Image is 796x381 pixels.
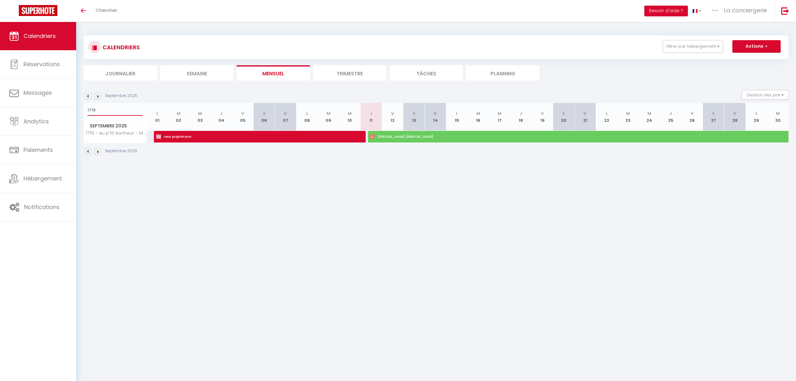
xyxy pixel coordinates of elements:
th: 12 [382,103,403,131]
abbr: M [177,110,181,116]
button: Filtrer par hébergement [663,40,723,53]
th: 01 [147,103,168,131]
abbr: M [476,110,480,116]
li: Journalier [84,65,157,81]
th: 02 [168,103,189,131]
abbr: M [776,110,780,116]
input: Rechercher un logement... [87,105,143,116]
img: logout [781,7,789,15]
th: 17 [489,103,510,131]
abbr: M [498,110,501,116]
iframe: Chat [769,353,791,376]
th: 08 [296,103,317,131]
abbr: M [348,110,352,116]
span: Réservations [24,60,60,68]
span: Chercher [96,7,117,13]
li: Mensuel [237,65,310,81]
abbr: M [327,110,330,116]
abbr: J [520,110,522,116]
th: 24 [639,103,660,131]
th: 05 [232,103,254,131]
th: 29 [746,103,767,131]
abbr: D [284,110,287,116]
button: Gestion des prix [742,90,788,99]
li: Tâches [390,65,463,81]
abbr: S [413,110,416,116]
li: Semaine [160,65,233,81]
th: 27 [703,103,724,131]
th: 23 [617,103,639,131]
th: 19 [532,103,553,131]
span: Paiements [24,146,53,154]
abbr: J [220,110,223,116]
th: 25 [660,103,681,131]
th: 26 [682,103,703,131]
th: 11 [360,103,382,131]
abbr: V [391,110,394,116]
th: 20 [553,103,574,131]
th: 18 [510,103,532,131]
h3: CALENDRIERS [101,40,140,54]
span: Septembre 2025 [84,121,146,131]
img: Super Booking [19,5,57,16]
abbr: V [541,110,544,116]
abbr: L [756,110,757,116]
abbr: D [434,110,437,116]
th: 10 [339,103,360,131]
button: Actions [732,40,781,53]
abbr: S [712,110,715,116]
span: Analytics [24,117,49,125]
th: 13 [403,103,425,131]
th: 21 [574,103,596,131]
th: 04 [211,103,232,131]
span: La conciergerie [724,6,767,14]
abbr: L [456,110,458,116]
abbr: L [606,110,608,116]
span: Hébergement [24,174,62,182]
abbr: S [263,110,266,116]
abbr: L [306,110,308,116]
th: 22 [596,103,617,131]
abbr: D [584,110,587,116]
img: ... [710,6,720,15]
button: Besoin d'aide ? [644,6,688,16]
th: 28 [724,103,746,131]
th: 15 [446,103,467,131]
abbr: V [691,110,694,116]
abbr: M [647,110,651,116]
p: Septembre 2025 [105,148,137,154]
th: 06 [254,103,275,131]
span: 1719 - Au p'tit bonheur - Maison GENOUILLE [85,131,148,136]
li: Trimestre [313,65,386,81]
th: 30 [767,103,788,131]
span: Notifications [24,203,60,211]
button: Ouvrir le widget de chat LiveChat [5,3,24,21]
th: 14 [425,103,446,131]
p: Septembre 2025 [105,93,137,99]
span: Calendriers [24,32,56,40]
abbr: L [156,110,158,116]
span: resa proprietaire [156,131,355,142]
th: 09 [318,103,339,131]
abbr: V [241,110,244,116]
th: 07 [275,103,296,131]
th: 16 [468,103,489,131]
abbr: D [733,110,736,116]
abbr: J [370,110,372,116]
th: 03 [189,103,211,131]
span: Messages [24,89,52,97]
abbr: J [669,110,672,116]
abbr: M [198,110,202,116]
li: Planning [466,65,539,81]
abbr: S [562,110,565,116]
abbr: M [626,110,630,116]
